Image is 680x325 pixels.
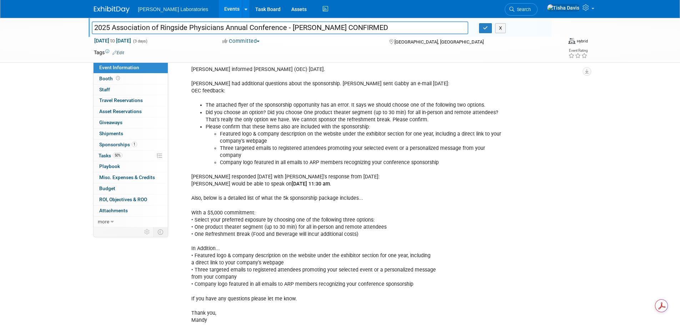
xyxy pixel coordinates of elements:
[99,108,142,114] span: Asset Reservations
[99,97,143,103] span: Travel Reservations
[94,6,130,13] img: ExhibitDay
[99,131,123,136] span: Shipments
[576,39,588,44] div: Hybrid
[505,3,538,16] a: Search
[220,37,262,45] button: Committed
[99,186,115,191] span: Budget
[206,123,504,131] li: Please confirm that these items also are included with the sponsorship:
[94,117,168,128] a: Giveaways
[94,106,168,117] a: Asset Reservations
[94,62,168,73] a: Event Information
[94,37,131,44] span: [DATE] [DATE]
[109,38,116,44] span: to
[514,7,531,12] span: Search
[115,76,121,81] span: Booth not reserved yet
[132,142,137,147] span: 1
[568,38,575,44] img: Format-Hybrid.png
[153,227,168,237] td: Toggle Event Tabs
[94,139,168,150] a: Sponsorships1
[99,76,121,81] span: Booth
[94,161,168,172] a: Playbook
[99,65,139,70] span: Event Information
[292,181,330,187] b: [DATE] 11:30 am
[141,227,153,237] td: Personalize Event Tab Strip
[94,85,168,95] a: Staff
[94,194,168,205] a: ROI, Objectives & ROO
[132,39,147,44] span: (3 days)
[206,109,504,123] li: Did you choose an option? Did you choose One product theater segment (up to 30 min) for all in-pe...
[94,183,168,194] a: Budget
[220,145,504,159] li: Three targeted emails to registered attendees promoting your selected event or a personalized mes...
[94,128,168,139] a: Shipments
[99,142,137,147] span: Sponsorships
[568,49,588,52] div: Event Rating
[99,163,120,169] span: Playbook
[94,205,168,216] a: Attachments
[94,172,168,183] a: Misc. Expenses & Credits
[495,23,506,33] button: X
[112,50,124,55] a: Edit
[99,197,147,202] span: ROI, Objectives & ROO
[99,208,128,213] span: Attachments
[206,102,504,109] li: The attached flyer of the sponsorship opportunity has an error. It says we should choose one of t...
[98,219,109,224] span: more
[568,37,588,44] div: Event Format
[220,131,504,145] li: Featured logo & company description on the website under the exhibitor section for one year, incl...
[94,95,168,106] a: Travel Reservations
[113,153,122,158] span: 50%
[99,153,122,158] span: Tasks
[547,4,580,12] img: Tisha Davis
[515,37,588,48] div: Event Format
[99,174,155,180] span: Misc. Expenses & Credits
[220,159,504,166] li: Company logo featured in all emails to ARP members recognizing your conference sponsorship
[94,151,168,161] a: Tasks50%
[394,39,484,45] span: [GEOGRAPHIC_DATA], [GEOGRAPHIC_DATA]
[138,6,208,12] span: [PERSON_NAME] Laboratories
[99,87,110,92] span: Staff
[94,217,168,227] a: more
[94,49,124,56] td: Tags
[94,73,168,84] a: Booth
[99,120,122,125] span: Giveaways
